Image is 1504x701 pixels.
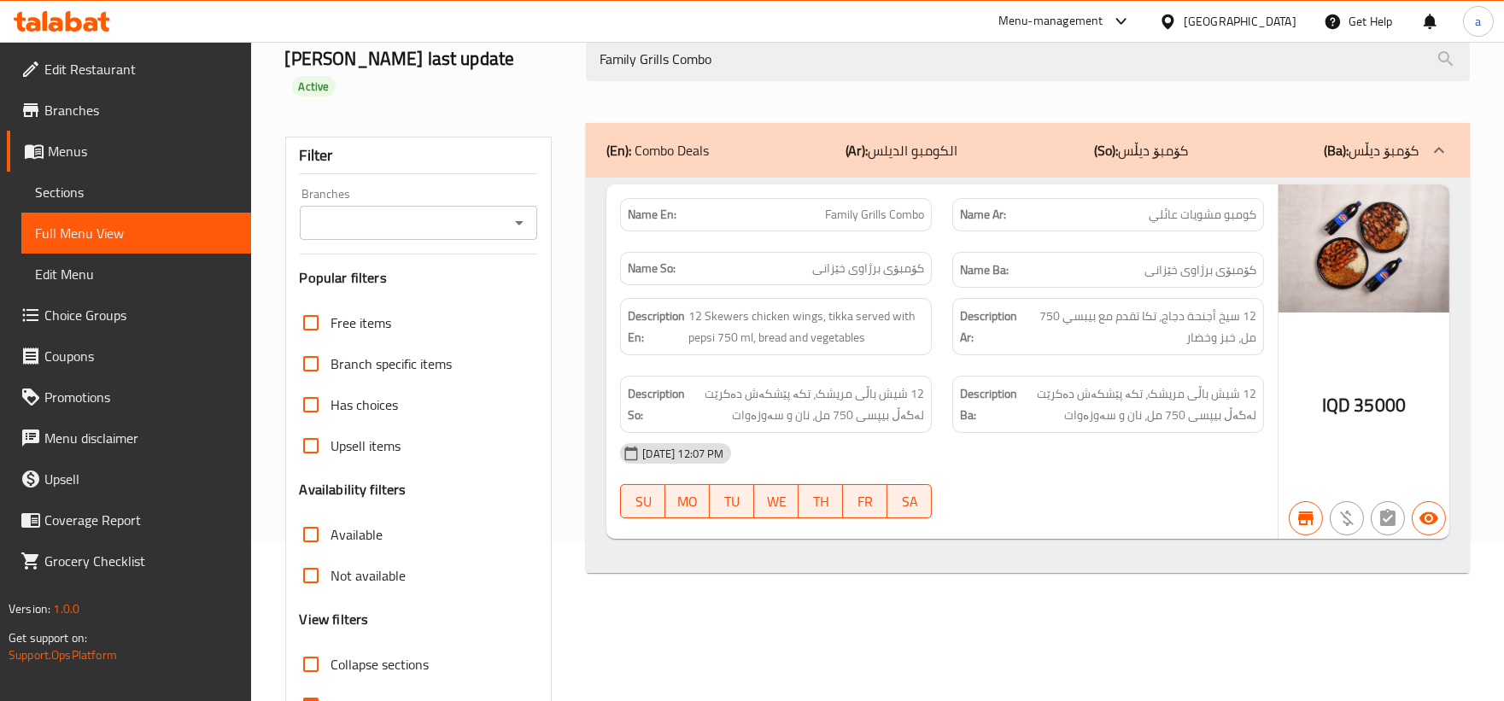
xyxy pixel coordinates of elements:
b: (Ar): [846,137,869,163]
span: Upsell items [331,435,401,456]
button: Available [1412,501,1446,535]
h3: View filters [300,610,369,629]
b: (En): [606,137,631,163]
span: SA [894,489,925,514]
span: Coupons [44,346,237,366]
span: 35000 [1354,388,1406,422]
a: Coverage Report [7,499,251,540]
span: 1.0.0 [53,598,79,620]
span: Edit Menu [35,264,237,284]
span: Has choices [331,394,399,415]
span: Coverage Report [44,510,237,530]
span: IQD [1322,388,1350,422]
strong: Description En: [628,306,685,348]
span: Promotions [44,387,237,407]
div: Menu-management [998,11,1103,32]
button: SU [620,484,665,518]
a: Sections [21,172,251,213]
a: Support.OpsPlatform [9,644,117,666]
span: WE [761,489,792,514]
button: FR [843,484,887,518]
a: Branches [7,90,251,131]
div: Filter [300,137,538,174]
span: Family Grills Combo [825,206,924,224]
a: Full Menu View [21,213,251,254]
span: Grocery Checklist [44,551,237,571]
a: Choice Groups [7,295,251,336]
p: کۆمبۆ دیڵس [1094,140,1188,161]
strong: Description Ar: [960,306,1019,348]
span: 12 سيخ أجنحة دجاج، تكا تقدم مع بيبسي 750 مل، خبز وخضار [1023,306,1256,348]
strong: Description So: [628,383,685,425]
span: کۆمبۆی برژاوی خێزانی [1144,260,1256,281]
span: كومبو مشويات عائلي [1149,206,1256,224]
span: 12 Skewers chicken wings, tikka served with pepsi 750 ml, bread and vegetables [688,306,924,348]
a: Menu disclaimer [7,418,251,459]
span: SU [628,489,658,514]
span: TU [717,489,747,514]
span: Menu disclaimer [44,428,237,448]
a: Edit Menu [21,254,251,295]
span: Collapse sections [331,654,430,675]
span: Branches [44,100,237,120]
p: کۆمبۆ دیڵس [1324,140,1419,161]
h3: Availability filters [300,480,407,499]
span: Free items [331,313,392,333]
span: MO [672,489,703,514]
strong: Name So: [628,260,676,277]
span: [DATE] 12:07 PM [635,446,730,462]
span: Edit Restaurant [44,59,237,79]
span: Version: [9,598,50,620]
button: SA [887,484,932,518]
a: Edit Restaurant [7,49,251,90]
a: Grocery Checklist [7,540,251,581]
span: FR [850,489,881,514]
h2: [PERSON_NAME] & [PERSON_NAME] last update [285,20,566,97]
button: Not has choices [1371,501,1405,535]
a: Upsell [7,459,251,499]
span: Branch specific items [331,353,453,374]
button: Branch specific item [1289,501,1323,535]
a: Menus [7,131,251,172]
button: Open [507,211,531,235]
span: 12 شیش باڵی مریشک، تکە پێشکەش دەکرێت لەگەڵ بیپسی 750 مل، نان و سەوزەوات [1021,383,1256,425]
strong: Name Ar: [960,206,1006,224]
img: mmw_638922172382025762 [1279,184,1449,313]
button: TU [710,484,754,518]
button: TH [799,484,843,518]
input: search [586,38,1470,81]
span: کۆمبۆی برژاوی خێزانی [812,260,924,277]
span: 12 شیش باڵی مریشک، تکە پێشکەش دەکرێت لەگەڵ بیپسی 750 مل، نان و سەوزەوات [688,383,924,425]
div: [GEOGRAPHIC_DATA] [1184,12,1296,31]
span: Sections [35,182,237,202]
span: Not available [331,565,407,586]
h3: Popular filters [300,268,538,288]
button: WE [754,484,799,518]
div: (En): Combo Deals(Ar):الكومبو الديلس(So):کۆمبۆ دیڵس(Ba):کۆمبۆ دیڵس [586,178,1470,574]
strong: Name En: [628,206,676,224]
span: Available [331,524,383,545]
span: TH [805,489,836,514]
p: Combo Deals [606,140,709,161]
p: الكومبو الديلس [846,140,958,161]
span: a [1475,12,1481,31]
strong: Description Ba: [960,383,1017,425]
div: Active [292,76,336,96]
a: Promotions [7,377,251,418]
div: (En): Combo Deals(Ar):الكومبو الديلس(So):کۆمبۆ دیڵس(Ba):کۆمبۆ دیڵس [586,123,1470,178]
b: (So): [1094,137,1118,163]
button: Purchased item [1330,501,1364,535]
a: Coupons [7,336,251,377]
span: Choice Groups [44,305,237,325]
span: Get support on: [9,627,87,649]
span: Active [292,79,336,95]
button: MO [665,484,710,518]
span: Upsell [44,469,237,489]
span: Menus [48,141,237,161]
b: (Ba): [1324,137,1349,163]
strong: Name Ba: [960,260,1009,281]
span: Full Menu View [35,223,237,243]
